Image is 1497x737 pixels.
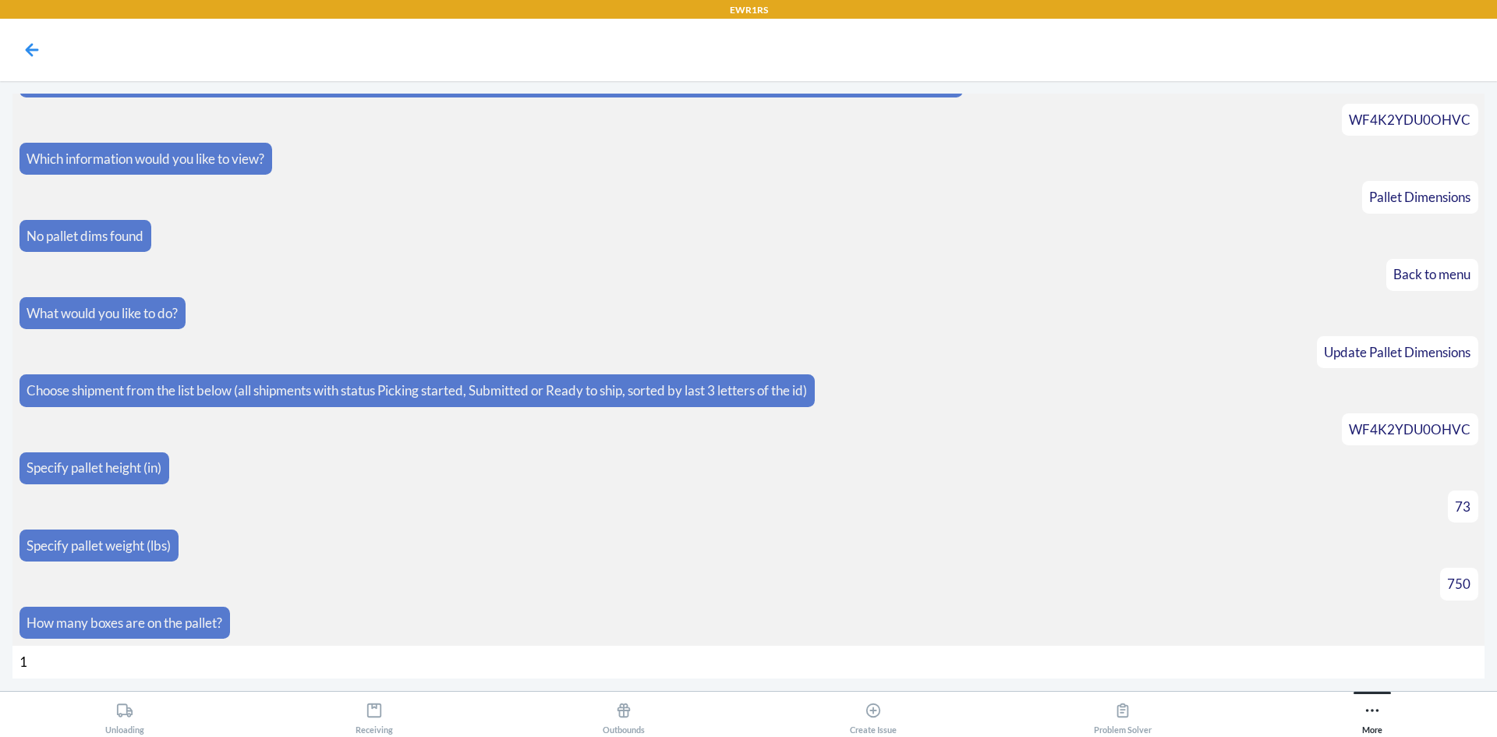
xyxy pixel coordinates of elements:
p: Choose shipment from the list below (all shipments with status Picking started, Submitted or Read... [27,381,807,401]
button: Receiving [249,692,499,735]
span: Update Pallet Dimensions [1324,344,1470,360]
button: Create Issue [748,692,998,735]
p: Which information would you like to view? [27,149,264,169]
span: 73 [1455,498,1470,515]
p: EWR1RS [730,3,768,17]
p: Specify pallet height (in) [27,458,161,478]
div: Unloading [105,696,144,735]
div: Problem Solver [1094,696,1152,735]
p: How many boxes are on the pallet? [27,613,222,633]
p: Specify pallet weight (lbs) [27,536,171,556]
span: WF4K2YDU0OHVC [1349,421,1470,438]
div: Receiving [356,696,393,735]
p: No pallet dims found [27,226,143,246]
button: More [1247,692,1497,735]
span: 750 [1447,576,1470,592]
span: WF4K2YDU0OHVC [1349,112,1470,128]
div: Create Issue [850,696,897,735]
div: Outbounds [603,696,645,735]
span: Pallet Dimensions [1369,189,1470,205]
button: Problem Solver [998,692,1247,735]
button: Outbounds [499,692,748,735]
span: Back to menu [1393,266,1470,282]
div: More [1362,696,1382,735]
p: What would you like to do? [27,303,178,324]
